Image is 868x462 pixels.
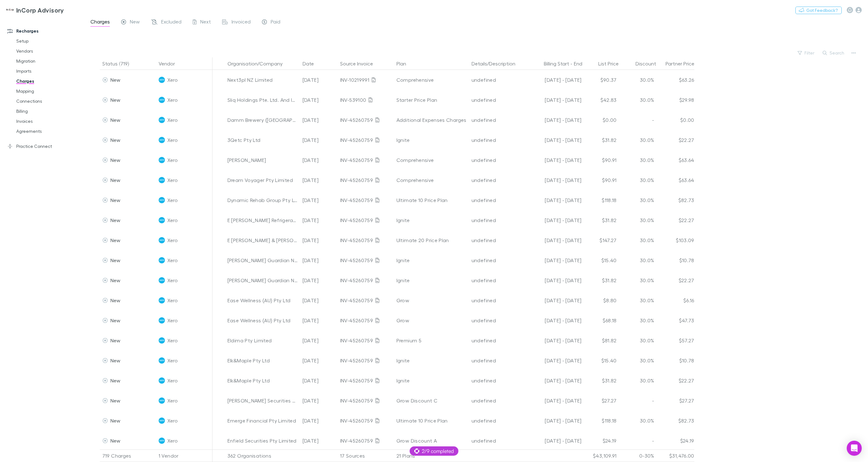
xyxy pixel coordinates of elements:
span: Xero [167,170,178,190]
div: Comprehensive [396,70,467,90]
div: 362 Organisations [225,449,300,462]
div: $47.73 [657,310,694,330]
div: [DATE] - [DATE] [528,110,582,130]
div: $42.83 [582,90,619,110]
div: Comprehensive [396,170,467,190]
div: Comprehensive [396,150,467,170]
div: [DATE] [300,270,338,290]
div: 30.0% [619,270,657,290]
div: $0.00 [582,110,619,130]
div: 1 Vendor [156,449,212,462]
div: Elk&Maple Pty Ltd [227,350,298,371]
div: 30.0% [619,290,657,310]
div: $118.18 [582,190,619,210]
div: undefined [472,250,523,270]
span: Xero [167,411,178,431]
div: Ultimate 10 Price Plan [396,411,467,431]
div: Additional Expenses Charges [396,110,467,130]
a: Vendors [10,46,84,56]
div: $29.98 [657,90,694,110]
div: E [PERSON_NAME] Refrigerated Transport Pty Ltd [227,210,298,230]
button: Filter [794,49,818,57]
div: $43,109.91 [582,449,619,462]
button: Search [819,49,848,57]
div: [DATE] - [DATE] [528,431,582,451]
img: Xero's Logo [159,197,165,203]
span: New [110,377,121,383]
span: New [110,77,121,83]
img: Xero's Logo [159,357,165,364]
div: [DATE] [300,90,338,110]
div: undefined [472,90,523,110]
div: [DATE] [300,210,338,230]
div: $31,476.00 [657,449,694,462]
div: Ease Wellness (AU) Pty Ltd [227,290,298,310]
div: INV-45260759 [340,230,391,250]
div: $8.80 [582,290,619,310]
span: New [110,337,121,343]
div: Ignite [396,350,467,371]
a: Practice Connect [1,141,84,151]
div: [DATE] [300,411,338,431]
div: undefined [472,70,523,90]
span: Invoiced [232,18,251,27]
img: Xero's Logo [159,257,165,263]
div: undefined [472,130,523,150]
div: $118.18 [582,411,619,431]
span: New [110,237,121,243]
div: [DATE] [300,130,338,150]
div: 17 Sources [338,449,394,462]
span: Charges [90,18,110,27]
div: INV-45260759 [340,130,391,150]
button: Discount [636,57,664,70]
div: undefined [472,230,523,250]
span: Xero [167,431,178,451]
div: Next3pl NZ Limited [227,70,298,90]
div: [DATE] - [DATE] [528,310,582,330]
div: INV-45260759 [340,150,391,170]
div: [DATE] [300,250,338,270]
span: New [110,317,121,323]
div: $24.19 [582,431,619,451]
div: [DATE] [300,290,338,310]
span: Xero [167,310,178,330]
div: $63.26 [657,70,694,90]
img: InCorp Advisory's Logo [6,6,14,14]
div: [DATE] - [DATE] [528,70,582,90]
span: Xero [167,290,178,310]
div: INV-45260759 [340,330,391,350]
img: Xero's Logo [159,317,165,324]
div: Damm Brewery ([GEOGRAPHIC_DATA]) Pty Ltd [227,110,298,130]
div: E [PERSON_NAME] & [PERSON_NAME] [227,230,298,250]
div: 719 Charges [100,449,156,462]
span: Paid [271,18,280,27]
div: [DATE] [300,150,338,170]
button: List Price [598,57,626,70]
div: $27.27 [657,391,694,411]
div: $63.64 [657,150,694,170]
div: Ignite [396,371,467,391]
a: InCorp Advisory [3,3,68,18]
img: Xero's Logo [159,337,165,344]
div: INV-45260759 [340,391,391,411]
div: 30.0% [619,230,657,250]
div: $15.40 [582,250,619,270]
div: Eldima Pty Limited [227,330,298,350]
div: undefined [472,310,523,330]
div: Emerge Financial Pty Limited [227,411,298,431]
div: 30.0% [619,250,657,270]
div: 30.0% [619,210,657,230]
span: Xero [167,270,178,290]
div: [DATE] - [DATE] [528,371,582,391]
img: Xero's Logo [159,157,165,163]
div: INV-45260759 [340,250,391,270]
div: 3Qetc Pty Ltd [227,130,298,150]
div: $147.27 [582,230,619,250]
div: INV-10219991 [340,70,391,90]
div: [DATE] - [DATE] [528,250,582,270]
button: Got Feedback? [795,7,842,14]
button: Vendor [159,57,182,70]
a: Billing [10,106,84,116]
span: New [110,418,121,423]
button: Partner Price [666,57,702,70]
